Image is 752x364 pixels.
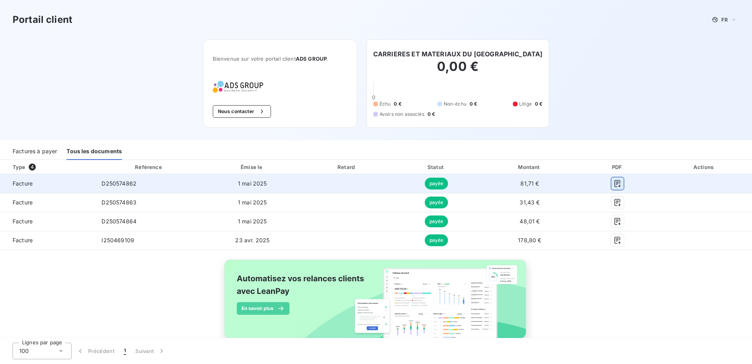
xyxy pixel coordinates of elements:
[29,163,36,171] span: 4
[425,197,448,208] span: payée
[372,94,375,100] span: 0
[238,180,267,187] span: 1 mai 2025
[581,163,655,171] div: PDF
[425,234,448,246] span: payée
[520,218,540,225] span: 48,01 €
[394,100,401,108] span: 0 €
[6,217,89,225] span: Facture
[13,13,72,27] h3: Portail client
[135,164,162,170] div: Référence
[101,218,136,225] span: D250574864
[520,199,540,206] span: 31,43 €
[124,347,126,355] span: 1
[235,237,269,243] span: 23 avr. 2025
[296,56,327,62] span: ADS GROUP
[658,163,750,171] div: Actions
[721,17,728,23] span: FR
[380,111,424,118] span: Avoirs non associés
[380,100,391,108] span: Échu
[373,59,542,82] h2: 0,00 €
[520,180,539,187] span: 81,71 €
[425,215,448,227] span: payée
[213,81,263,93] img: Company logo
[217,255,535,352] img: banner
[373,49,542,59] h6: CARRIERES ET MATERIAUX DU [GEOGRAPHIC_DATA]
[6,236,89,244] span: Facture
[119,343,131,359] button: 1
[72,343,119,359] button: Précédent
[303,163,391,171] div: Retard
[444,100,466,108] span: Non-échu
[428,111,435,118] span: 0 €
[101,237,134,243] span: I250469109
[101,180,136,187] span: D250574862
[535,100,542,108] span: 0 €
[425,178,448,189] span: payée
[19,347,29,355] span: 100
[238,199,267,206] span: 1 mai 2025
[213,105,271,118] button: Nous contacter
[482,163,577,171] div: Montant
[519,100,532,108] span: Litige
[470,100,477,108] span: 0 €
[213,56,347,62] span: Bienvenue sur votre portail client .
[6,199,89,206] span: Facture
[131,343,170,359] button: Suivant
[238,218,267,225] span: 1 mai 2025
[66,143,122,160] div: Tous les documents
[518,237,541,243] span: 178,80 €
[205,163,300,171] div: Émise le
[101,199,136,206] span: D250574863
[13,143,57,160] div: Factures à payer
[394,163,479,171] div: Statut
[6,180,89,188] span: Facture
[8,163,94,171] div: Type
